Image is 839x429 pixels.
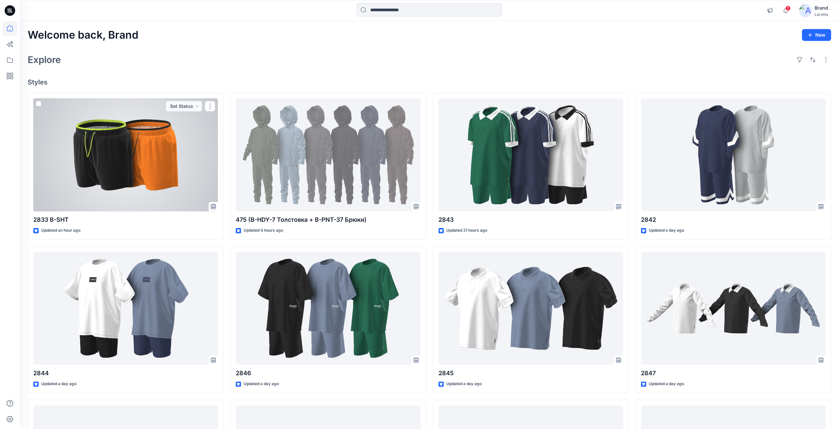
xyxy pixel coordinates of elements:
[641,215,825,224] p: 2842
[649,380,684,387] p: Updated a day ago
[33,369,218,378] p: 2844
[41,227,80,234] p: Updated an hour ago
[446,380,482,387] p: Updated a day ago
[244,380,279,387] p: Updated a day ago
[802,29,831,41] button: New
[33,252,218,365] a: 2844
[33,98,218,212] a: 2833 B-SHT
[815,12,831,17] div: Laretto
[438,98,623,212] a: 2843
[438,215,623,224] p: 2843
[244,227,283,234] p: Updated 4 hours ago
[236,98,420,212] a: 475 (B-HDY-7 Толстовка + B-PNT-37 Брюки)
[28,29,138,41] h2: Welcome back, Brand
[28,78,831,86] h4: Styles
[641,98,825,212] a: 2842
[815,4,831,12] div: Brand .
[446,227,487,234] p: Updated 21 hours ago
[33,215,218,224] p: 2833 B-SHT
[41,380,76,387] p: Updated a day ago
[236,369,420,378] p: 2846
[28,54,61,65] h2: Explore
[236,215,420,224] p: 475 (B-HDY-7 Толстовка + B-PNT-37 Брюки)
[799,4,812,17] img: avatar
[438,369,623,378] p: 2845
[641,252,825,365] a: 2847
[649,227,684,234] p: Updated a day ago
[438,252,623,365] a: 2845
[641,369,825,378] p: 2847
[785,6,791,11] span: 1
[236,252,420,365] a: 2846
